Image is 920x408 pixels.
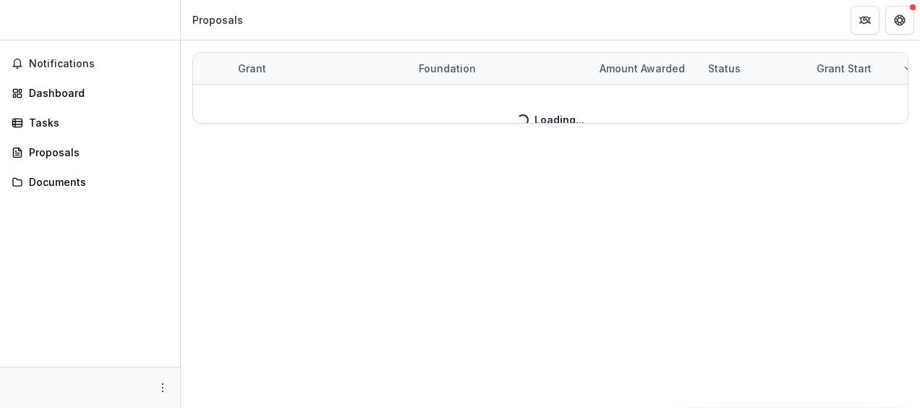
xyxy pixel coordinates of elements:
button: Partners [851,6,879,35]
a: Tasks [6,111,174,135]
button: Get Help [885,6,914,35]
div: Proposals [29,145,163,160]
div: Dashboard [29,85,163,101]
div: Documents [29,174,163,190]
div: Proposals [192,12,243,27]
a: Documents [6,170,174,194]
button: Notifications [6,52,174,75]
a: Proposals [6,140,174,164]
span: Notifications [29,58,169,70]
a: Dashboard [6,81,174,105]
button: More [154,379,171,396]
div: Tasks [29,115,163,130]
nav: breadcrumb [187,9,249,30]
